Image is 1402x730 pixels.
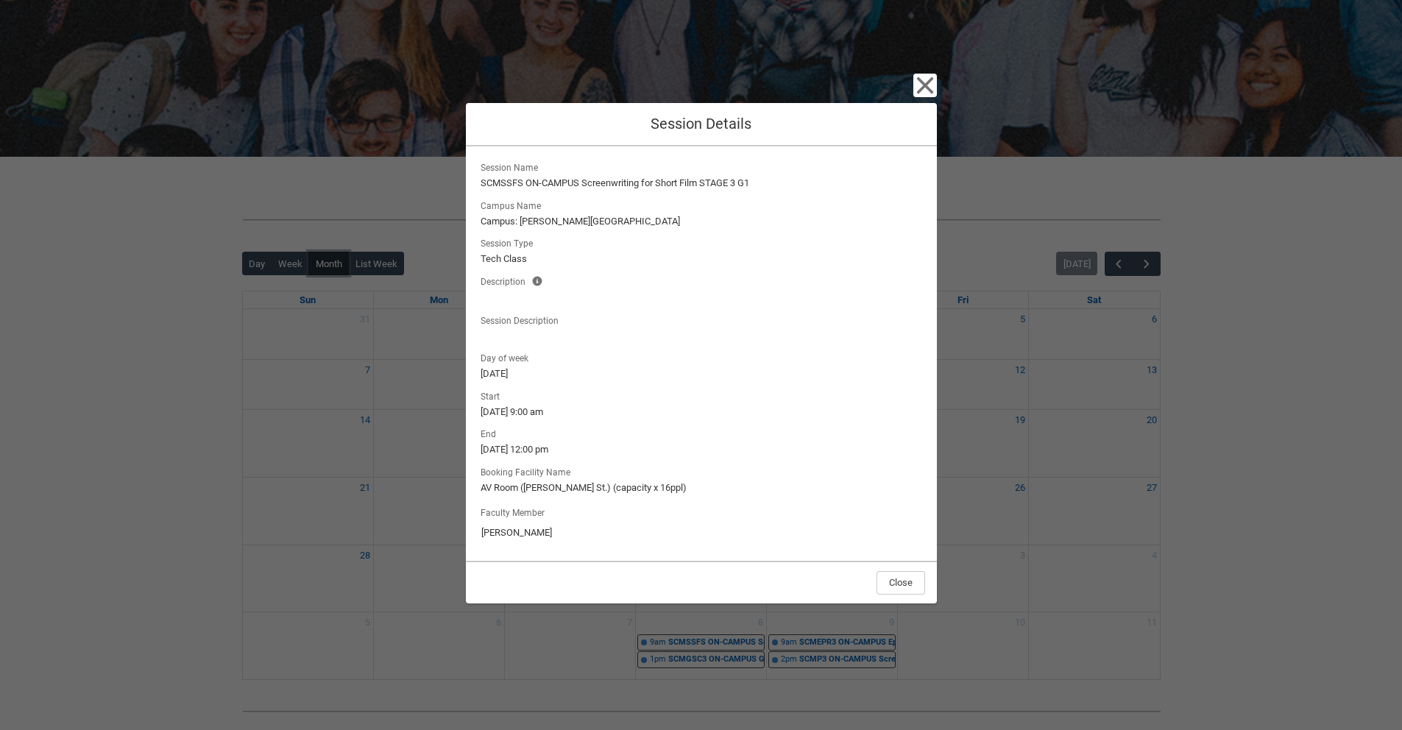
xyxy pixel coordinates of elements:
[481,442,922,457] lightning-formatted-text: [DATE] 12:00 pm
[481,481,922,495] lightning-formatted-text: AV Room ([PERSON_NAME] St.) (capacity x 16ppl)
[651,115,751,132] span: Session Details
[913,74,937,97] button: Close
[481,366,922,381] lightning-formatted-text: [DATE]
[481,463,576,479] span: Booking Facility Name
[481,503,550,520] label: Faculty Member
[481,405,922,419] lightning-formatted-text: [DATE] 9:00 am
[877,571,925,595] button: Close
[481,214,922,229] lightning-formatted-text: Campus: [PERSON_NAME][GEOGRAPHIC_DATA]
[481,234,539,250] span: Session Type
[481,176,922,191] lightning-formatted-text: SCMSSFS ON-CAMPUS Screenwriting for Short Film STAGE 3 G1
[481,158,544,174] span: Session Name
[481,387,506,403] span: Start
[481,272,531,288] span: Description
[481,311,564,327] span: Session Description
[481,349,534,365] span: Day of week
[481,425,502,441] span: End
[481,252,922,266] lightning-formatted-text: Tech Class
[481,196,547,213] span: Campus Name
